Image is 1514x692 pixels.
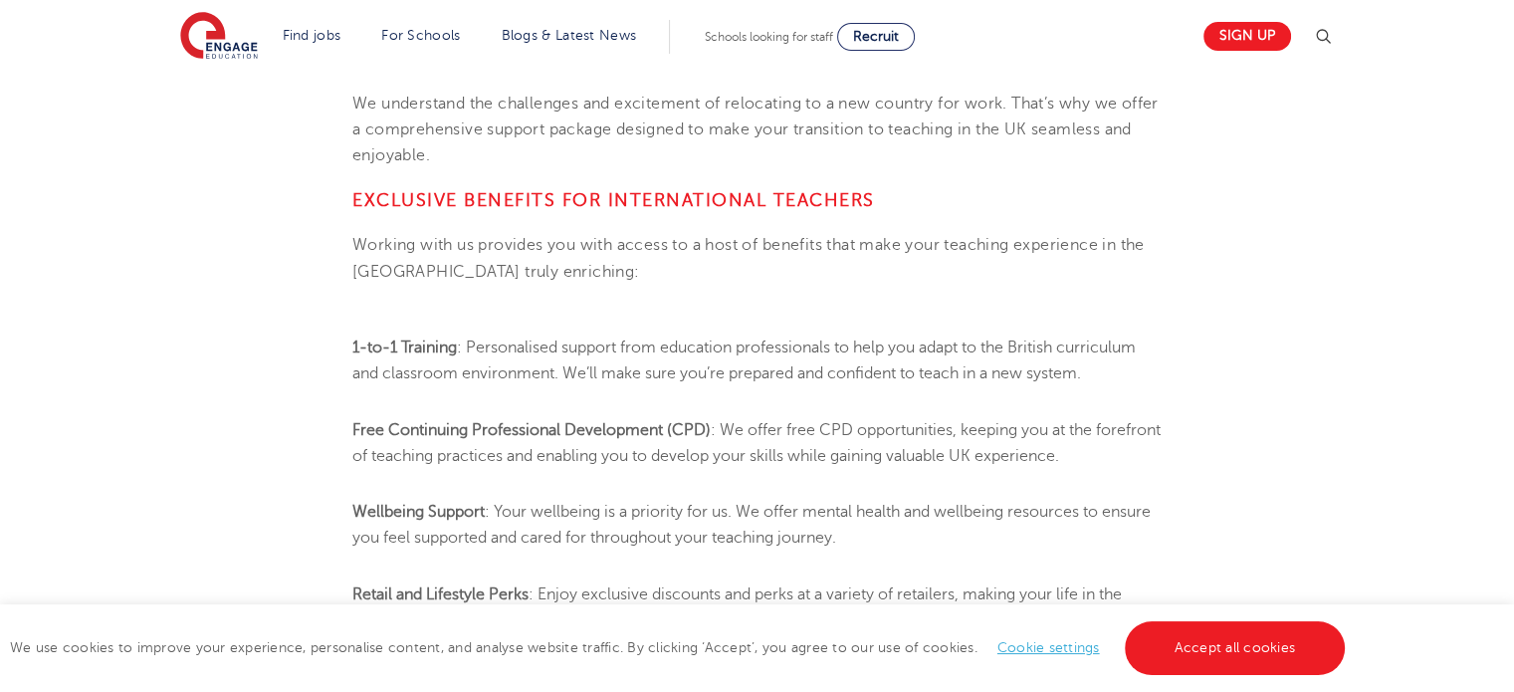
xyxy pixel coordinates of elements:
[352,339,457,356] b: 1-to-1 Training
[705,30,833,44] span: Schools looking for staff
[502,28,637,43] a: Blogs & Latest News
[1203,22,1291,51] a: Sign up
[352,95,1159,165] span: We understand the challenges and excitement of relocating to a new country for work. That’s why w...
[352,585,529,603] b: Retail and Lifestyle Perks
[1125,621,1346,675] a: Accept all cookies
[180,12,258,62] img: Engage Education
[381,28,460,43] a: For Schools
[352,421,711,439] b: Free Continuing Professional Development (CPD)
[352,236,1145,280] span: Working with us provides you with access to a host of benefits that make your teaching experience...
[997,640,1100,655] a: Cookie settings
[352,339,1136,382] span: : Personalised support from education professionals to help you adapt to the British curriculum a...
[352,421,1161,465] span: : We offer free CPD opportunities, keeping you at the forefront of teaching practices and enablin...
[352,585,1122,629] span: : Enjoy exclusive discounts and perks at a variety of retailers, making your life in the [GEOGRAP...
[352,503,485,521] b: Wellbeing Support
[10,640,1350,655] span: We use cookies to improve your experience, personalise content, and analyse website traffic. By c...
[837,23,915,51] a: Recruit
[853,29,899,44] span: Recruit
[352,503,1151,547] span: : Your wellbeing is a priority for us. We offer mental health and wellbeing resources to ensure y...
[283,28,341,43] a: Find jobs
[352,190,875,210] b: Exclusive Benefits for International Teachers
